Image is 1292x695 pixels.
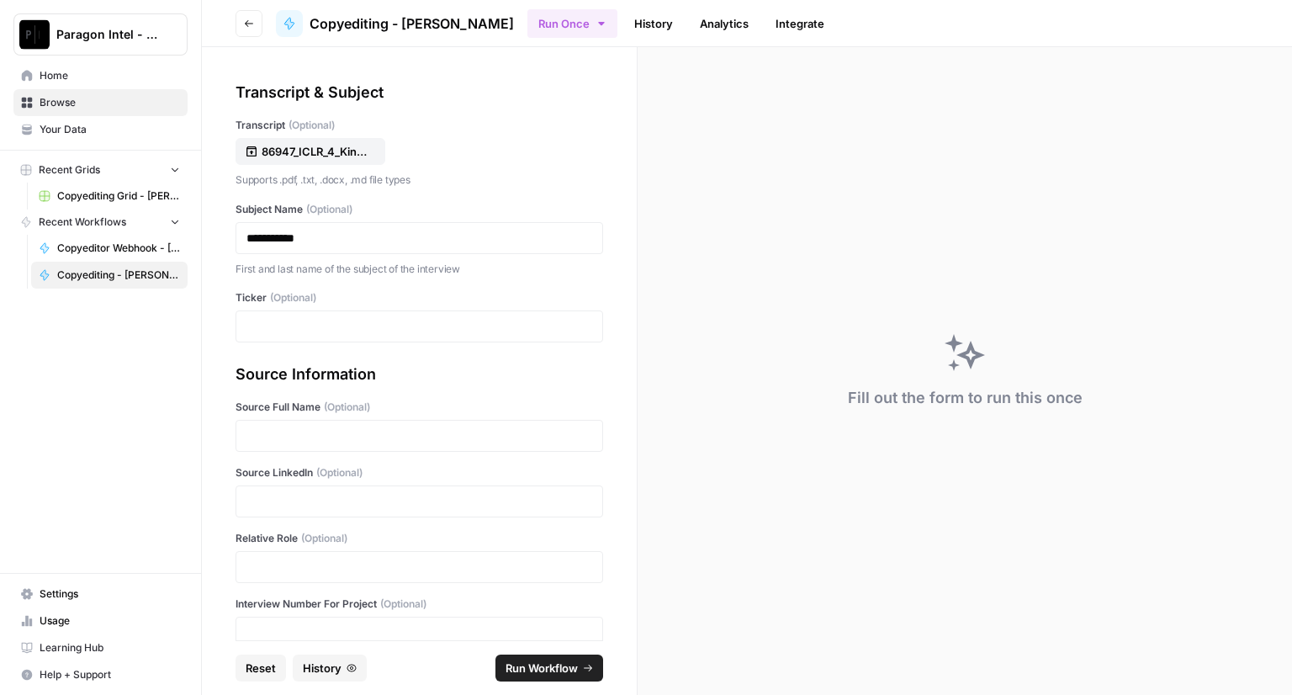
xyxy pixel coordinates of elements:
[310,13,514,34] span: Copyediting - [PERSON_NAME]
[13,581,188,607] a: Settings
[13,89,188,116] a: Browse
[236,465,603,480] label: Source LinkedIn
[301,531,347,546] span: (Optional)
[40,667,180,682] span: Help + Support
[57,268,180,283] span: Copyediting - [PERSON_NAME]
[324,400,370,415] span: (Optional)
[293,655,367,682] button: History
[527,9,617,38] button: Run Once
[316,465,363,480] span: (Optional)
[236,172,603,188] p: Supports .pdf, .txt, .docx, .md file types
[57,241,180,256] span: Copyeditor Webhook - [PERSON_NAME]
[236,202,603,217] label: Subject Name
[13,157,188,183] button: Recent Grids
[495,655,603,682] button: Run Workflow
[236,118,603,133] label: Transcript
[40,586,180,602] span: Settings
[57,188,180,204] span: Copyediting Grid - [PERSON_NAME]
[624,10,683,37] a: History
[40,613,180,629] span: Usage
[506,660,578,676] span: Run Workflow
[40,68,180,83] span: Home
[236,81,603,104] div: Transcript & Subject
[40,122,180,137] span: Your Data
[246,660,276,676] span: Reset
[236,597,603,612] label: Interview Number For Project
[13,13,188,56] button: Workspace: Paragon Intel - Copyediting
[19,19,50,50] img: Paragon Intel - Copyediting Logo
[262,143,369,160] p: 86947_ICLR_4_Kingston (1).docx
[380,597,426,612] span: (Optional)
[236,531,603,546] label: Relative Role
[13,634,188,661] a: Learning Hub
[236,138,385,165] button: 86947_ICLR_4_Kingston (1).docx
[236,290,603,305] label: Ticker
[31,262,188,289] a: Copyediting - [PERSON_NAME]
[13,661,188,688] button: Help + Support
[39,162,100,178] span: Recent Grids
[276,10,514,37] a: Copyediting - [PERSON_NAME]
[306,202,352,217] span: (Optional)
[13,116,188,143] a: Your Data
[13,607,188,634] a: Usage
[13,62,188,89] a: Home
[40,640,180,655] span: Learning Hub
[40,95,180,110] span: Browse
[236,655,286,682] button: Reset
[289,118,335,133] span: (Optional)
[765,10,834,37] a: Integrate
[236,261,603,278] p: First and last name of the subject of the interview
[236,363,603,386] div: Source Information
[690,10,759,37] a: Analytics
[848,386,1083,410] div: Fill out the form to run this once
[236,400,603,415] label: Source Full Name
[56,26,158,43] span: Paragon Intel - Copyediting
[13,210,188,235] button: Recent Workflows
[31,183,188,210] a: Copyediting Grid - [PERSON_NAME]
[31,235,188,262] a: Copyeditor Webhook - [PERSON_NAME]
[270,290,316,305] span: (Optional)
[303,660,342,676] span: History
[39,215,126,230] span: Recent Workflows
